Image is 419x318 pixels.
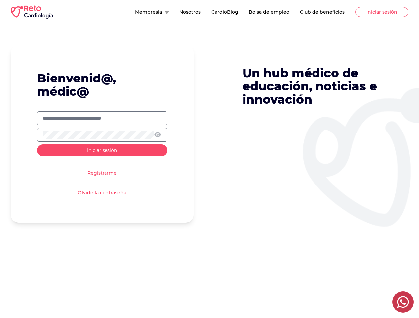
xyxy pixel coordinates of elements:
[78,189,126,196] a: Olvidé la contraseña
[37,72,167,98] h1: Bienvenid@, médic@
[355,7,408,17] button: Iniciar sesión
[37,144,167,156] button: Iniciar sesión
[11,5,53,19] img: RETO Cardio Logo
[87,170,117,176] a: Registrarme
[135,9,169,15] button: Membresía
[300,9,345,15] button: Club de beneficios
[249,9,289,15] button: Bolsa de empleo
[87,147,117,153] span: Iniciar sesión
[243,66,391,106] p: Un hub médico de educación, noticias e innovación
[179,9,201,15] button: Nosotros
[211,9,238,15] button: CardioBlog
